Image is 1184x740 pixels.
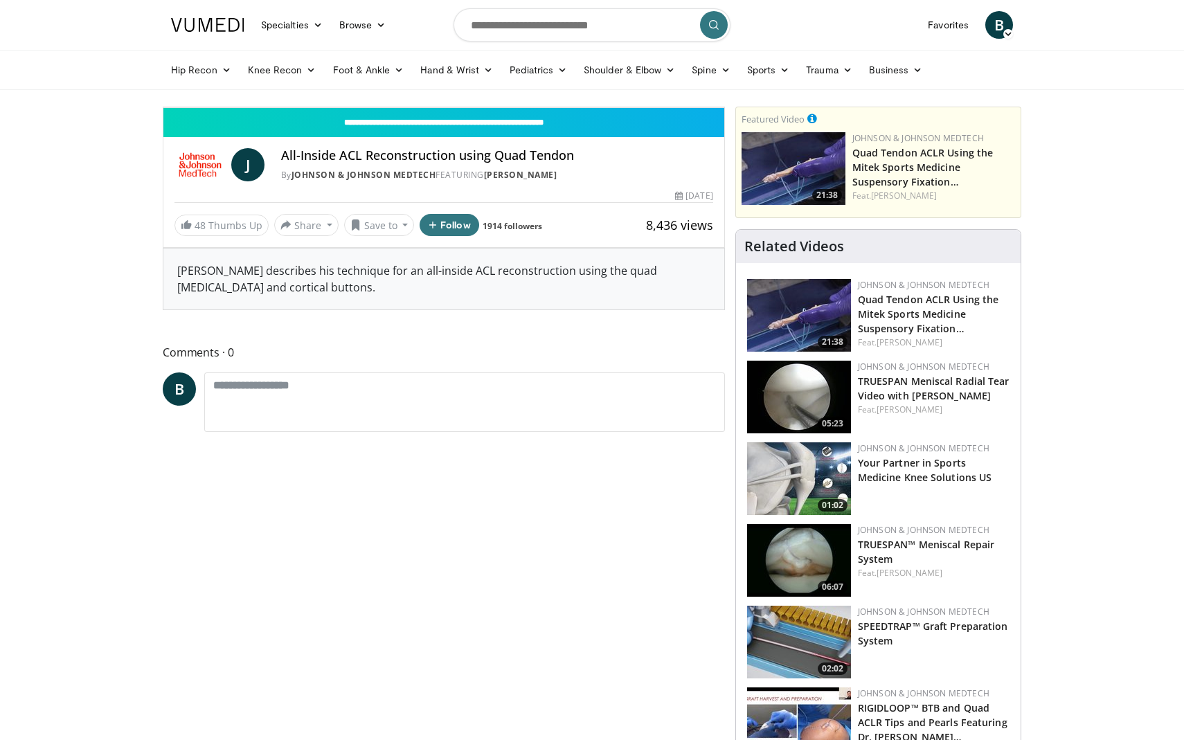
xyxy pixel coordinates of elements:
[858,336,1010,349] div: Feat.
[852,190,1015,202] div: Feat.
[858,442,989,454] a: Johnson & Johnson MedTech
[484,169,557,181] a: [PERSON_NAME]
[747,606,851,678] a: 02:02
[858,404,1010,416] div: Feat.
[331,11,395,39] a: Browse
[325,56,413,84] a: Foot & Ankle
[858,687,989,699] a: Johnson & Johnson MedTech
[281,148,713,163] h4: All-Inside ACL Reconstruction using Quad Tendon
[920,11,977,39] a: Favorites
[747,524,851,597] a: 06:07
[877,404,942,415] a: [PERSON_NAME]
[575,56,683,84] a: Shoulder & Elbow
[163,343,725,361] span: Comments 0
[858,293,999,335] a: Quad Tendon ACLR Using the Mitek Sports Medicine Suspensory Fixation…
[858,456,992,484] a: Your Partner in Sports Medicine Knee Solutions US
[274,214,339,236] button: Share
[812,189,842,201] span: 21:38
[858,374,1010,402] a: TRUESPAN Meniscal Radial Tear Video with [PERSON_NAME]
[858,361,989,372] a: Johnson & Johnson MedTech
[742,132,845,205] img: b78fd9da-dc16-4fd1-a89d-538d899827f1.150x105_q85_crop-smart_upscale.jpg
[174,215,269,236] a: 48 Thumbs Up
[818,662,847,675] span: 02:02
[683,56,738,84] a: Spine
[412,56,501,84] a: Hand & Wrist
[483,220,542,232] a: 1914 followers
[747,442,851,515] a: 01:02
[858,524,989,536] a: Johnson & Johnson MedTech
[281,169,713,181] div: By FEATURING
[747,361,851,433] a: 05:23
[163,372,196,406] a: B
[195,219,206,232] span: 48
[747,361,851,433] img: a9cbc79c-1ae4-425c-82e8-d1f73baa128b.150x105_q85_crop-smart_upscale.jpg
[818,581,847,593] span: 06:07
[240,56,325,84] a: Knee Recon
[420,214,479,236] button: Follow
[798,56,861,84] a: Trauma
[858,279,989,291] a: Johnson & Johnson MedTech
[747,524,851,597] img: e42d750b-549a-4175-9691-fdba1d7a6a0f.150x105_q85_crop-smart_upscale.jpg
[871,190,937,201] a: [PERSON_NAME]
[747,279,851,352] a: 21:38
[253,11,331,39] a: Specialties
[646,217,713,233] span: 8,436 views
[171,18,244,32] img: VuMedi Logo
[861,56,931,84] a: Business
[858,620,1008,647] a: SPEEDTRAP™ Graft Preparation System
[985,11,1013,39] a: B
[163,56,240,84] a: Hip Recon
[744,238,844,255] h4: Related Videos
[858,538,995,566] a: TRUESPAN™ Meniscal Repair System
[818,499,847,512] span: 01:02
[877,567,942,579] a: [PERSON_NAME]
[747,442,851,515] img: 0543fda4-7acd-4b5c-b055-3730b7e439d4.150x105_q85_crop-smart_upscale.jpg
[742,132,845,205] a: 21:38
[344,214,415,236] button: Save to
[163,107,724,108] video-js: Video Player
[747,279,851,352] img: b78fd9da-dc16-4fd1-a89d-538d899827f1.150x105_q85_crop-smart_upscale.jpg
[675,190,712,202] div: [DATE]
[742,113,805,125] small: Featured Video
[818,336,847,348] span: 21:38
[501,56,575,84] a: Pediatrics
[739,56,798,84] a: Sports
[852,146,994,188] a: Quad Tendon ACLR Using the Mitek Sports Medicine Suspensory Fixation…
[231,148,264,181] a: J
[163,249,724,309] div: [PERSON_NAME] describes his technique for an all-inside ACL reconstruction using the quad [MEDICA...
[454,8,730,42] input: Search topics, interventions
[291,169,436,181] a: Johnson & Johnson MedTech
[818,417,847,430] span: 05:23
[858,606,989,617] a: Johnson & Johnson MedTech
[747,606,851,678] img: a46a2fe1-2704-4a9e-acc3-1c278068f6c4.150x105_q85_crop-smart_upscale.jpg
[852,132,984,144] a: Johnson & Johnson MedTech
[174,148,226,181] img: Johnson & Johnson MedTech
[858,567,1010,579] div: Feat.
[877,336,942,348] a: [PERSON_NAME]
